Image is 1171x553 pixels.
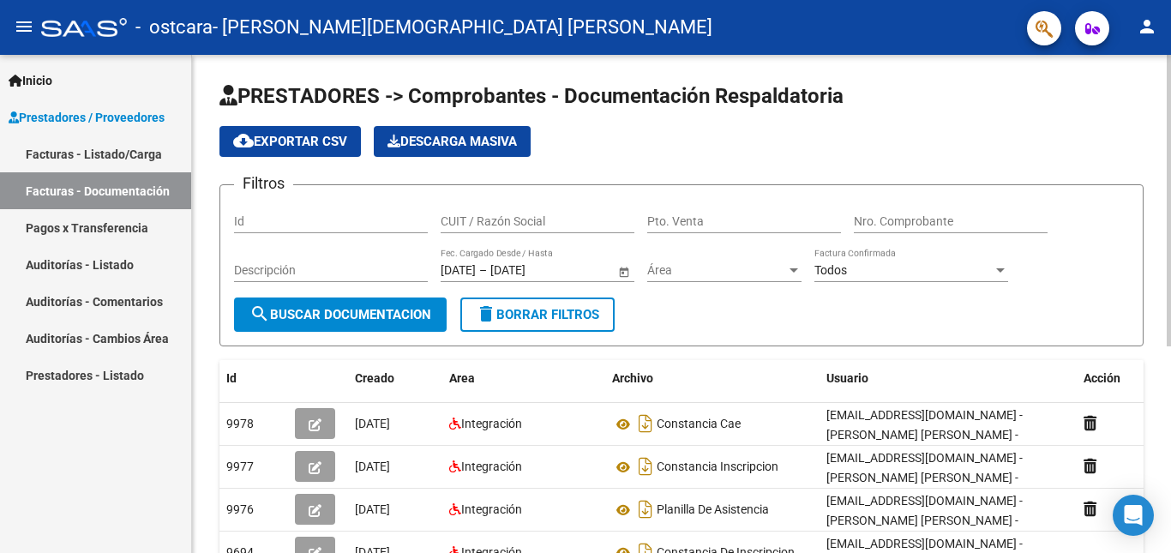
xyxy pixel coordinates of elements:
[233,130,254,151] mat-icon: cloud_download
[826,408,1023,442] span: [EMAIL_ADDRESS][DOMAIN_NAME] - [PERSON_NAME] [PERSON_NAME] -
[226,502,254,516] span: 9976
[476,304,496,324] mat-icon: delete
[826,371,868,385] span: Usuario
[355,371,394,385] span: Creado
[234,171,293,195] h3: Filtros
[135,9,213,46] span: - ostcara
[219,84,844,108] span: PRESTADORES -> Comprobantes - Documentación Respaldatoria
[14,16,34,37] mat-icon: menu
[233,134,347,149] span: Exportar CSV
[461,417,522,430] span: Integración
[234,298,447,332] button: Buscar Documentacion
[634,453,657,480] i: Descargar documento
[9,71,52,90] span: Inicio
[634,410,657,437] i: Descargar documento
[226,460,254,473] span: 9977
[461,460,522,473] span: Integración
[490,263,574,278] input: Fecha fin
[219,360,288,397] datatable-header-cell: Id
[9,108,165,127] span: Prestadores / Proveedores
[449,371,475,385] span: Area
[1084,371,1120,385] span: Acción
[634,496,657,523] i: Descargar documento
[387,134,517,149] span: Descarga Masiva
[657,460,778,474] span: Constancia Inscripcion
[348,360,442,397] datatable-header-cell: Creado
[826,494,1023,527] span: [EMAIL_ADDRESS][DOMAIN_NAME] - [PERSON_NAME] [PERSON_NAME] -
[1077,360,1162,397] datatable-header-cell: Acción
[615,262,633,280] button: Open calendar
[355,417,390,430] span: [DATE]
[226,371,237,385] span: Id
[442,360,605,397] datatable-header-cell: Area
[826,451,1023,484] span: [EMAIL_ADDRESS][DOMAIN_NAME] - [PERSON_NAME] [PERSON_NAME] -
[1113,495,1154,536] div: Open Intercom Messenger
[374,126,531,157] button: Descarga Masiva
[461,502,522,516] span: Integración
[374,126,531,157] app-download-masive: Descarga masiva de comprobantes (adjuntos)
[612,371,653,385] span: Archivo
[657,418,741,431] span: Constancia Cae
[1137,16,1157,37] mat-icon: person
[441,263,476,278] input: Fecha inicio
[476,307,599,322] span: Borrar Filtros
[814,263,847,277] span: Todos
[226,417,254,430] span: 9978
[460,298,615,332] button: Borrar Filtros
[249,307,431,322] span: Buscar Documentacion
[647,263,786,278] span: Área
[820,360,1077,397] datatable-header-cell: Usuario
[479,263,487,278] span: –
[355,502,390,516] span: [DATE]
[213,9,712,46] span: - [PERSON_NAME][DEMOGRAPHIC_DATA] [PERSON_NAME]
[355,460,390,473] span: [DATE]
[657,503,769,517] span: Planilla De Asistencia
[219,126,361,157] button: Exportar CSV
[605,360,820,397] datatable-header-cell: Archivo
[249,304,270,324] mat-icon: search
